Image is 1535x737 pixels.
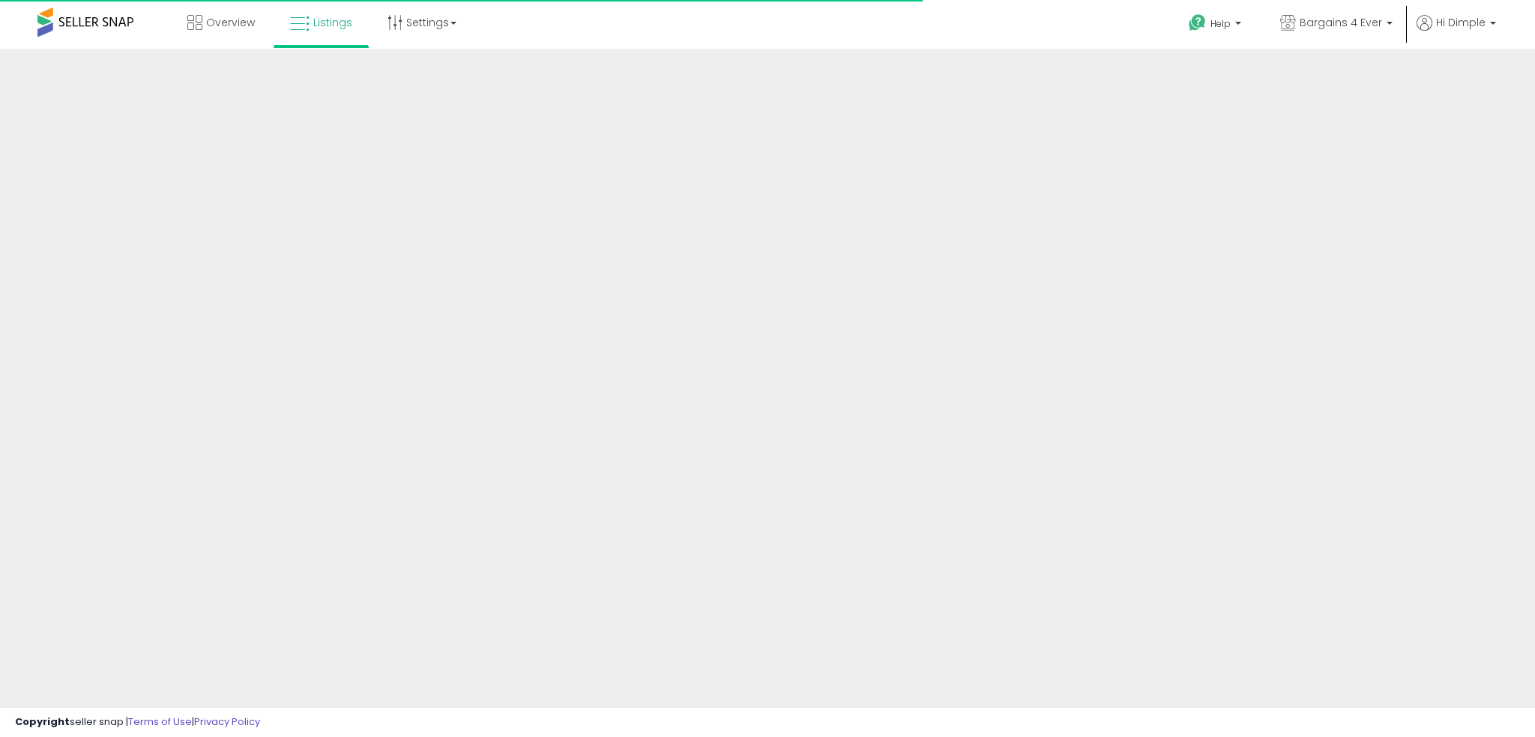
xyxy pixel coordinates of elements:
[313,15,352,30] span: Listings
[1417,15,1496,49] a: Hi Dimple
[1188,13,1207,32] i: Get Help
[1300,15,1382,30] span: Bargains 4 Ever
[1177,2,1256,49] a: Help
[1436,15,1486,30] span: Hi Dimple
[206,15,255,30] span: Overview
[1210,17,1231,30] span: Help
